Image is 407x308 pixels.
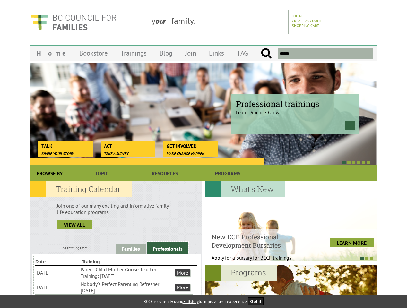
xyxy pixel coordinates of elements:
p: Learn. Practice. Grow. [236,104,355,116]
a: Home [30,46,73,61]
h4: New ECE Professional Development Bursaries [212,233,307,249]
span: Get Involved [167,143,214,150]
li: [DATE] [35,283,79,291]
a: Trainings [114,46,153,61]
span: Talk [41,143,89,150]
li: [DATE] [35,269,79,277]
div: Find trainings for: [30,245,116,250]
a: Links [203,46,230,61]
strong: our [155,15,171,26]
span: Professional trainings [236,98,355,109]
h2: Programs [205,265,277,281]
button: Got it [248,297,264,305]
a: Join [179,46,203,61]
a: LEARN MORE [330,238,374,247]
div: y family. [146,10,289,34]
span: Share your story [41,151,74,156]
a: Login [292,13,302,18]
a: Professionals [147,242,188,254]
a: Families [116,244,146,254]
a: Get Involved Make change happen [163,141,217,150]
span: Act [104,143,151,150]
a: Blog [153,46,179,61]
a: Act Take a survey [101,141,154,150]
p: Apply for a bursary for BCCF trainings West... [212,254,307,267]
a: More [175,284,190,291]
li: Parent-Child Mother Goose Teacher Training: [DATE] [81,266,174,280]
li: Nobody's Perfect Parenting Refresher: [DATE] [81,280,174,294]
img: BC Council for FAMILIES [30,10,117,34]
a: More [175,269,190,276]
span: Take a survey [104,151,129,156]
h2: Training Calendar [30,181,132,197]
a: Resources [133,165,196,181]
a: Bookstore [73,46,114,61]
p: Join one of our many exciting and informative family life education programs. [57,202,175,215]
a: TAG [230,46,255,61]
a: view all [57,220,92,229]
h2: What's New [205,181,285,197]
a: Create Account [292,18,322,23]
li: Training [82,258,127,265]
a: Topic [70,165,133,181]
input: Submit [261,48,272,59]
li: Date [35,258,81,265]
span: Make change happen [167,151,204,156]
a: Fullstory [183,299,199,304]
a: Shopping Cart [292,23,319,28]
a: Programs [196,165,259,181]
div: Browse By: [30,165,70,181]
a: Talk Share your story [38,141,92,150]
